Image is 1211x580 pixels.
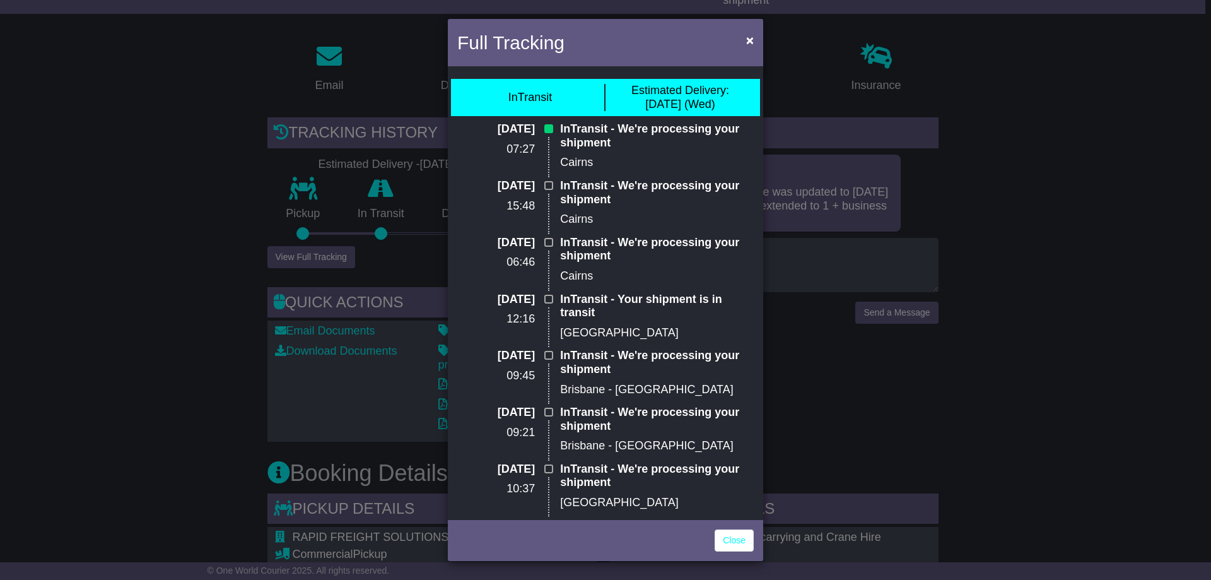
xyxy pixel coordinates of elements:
[560,439,754,453] p: Brisbane - [GEOGRAPHIC_DATA]
[457,293,535,307] p: [DATE]
[457,463,535,476] p: [DATE]
[560,213,754,227] p: Cairns
[560,156,754,170] p: Cairns
[457,236,535,250] p: [DATE]
[508,91,552,105] div: InTransit
[457,349,535,363] p: [DATE]
[457,406,535,420] p: [DATE]
[560,383,754,397] p: Brisbane - [GEOGRAPHIC_DATA]
[560,122,754,150] p: InTransit - We're processing your shipment
[740,27,760,53] button: Close
[560,463,754,490] p: InTransit - We're processing your shipment
[560,406,754,433] p: InTransit - We're processing your shipment
[560,269,754,283] p: Cairns
[746,33,754,47] span: ×
[457,369,535,383] p: 09:45
[631,84,729,111] div: [DATE] (Wed)
[457,28,565,57] h4: Full Tracking
[457,426,535,440] p: 09:21
[457,199,535,213] p: 15:48
[457,122,535,136] p: [DATE]
[560,326,754,340] p: [GEOGRAPHIC_DATA]
[715,530,754,552] a: Close
[560,496,754,510] p: [GEOGRAPHIC_DATA]
[560,179,754,206] p: InTransit - We're processing your shipment
[631,84,729,97] span: Estimated Delivery:
[457,312,535,326] p: 12:16
[457,256,535,269] p: 06:46
[457,179,535,193] p: [DATE]
[560,349,754,376] p: InTransit - We're processing your shipment
[560,236,754,263] p: InTransit - We're processing your shipment
[560,293,754,320] p: InTransit - Your shipment is in transit
[457,143,535,157] p: 07:27
[457,482,535,496] p: 10:37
